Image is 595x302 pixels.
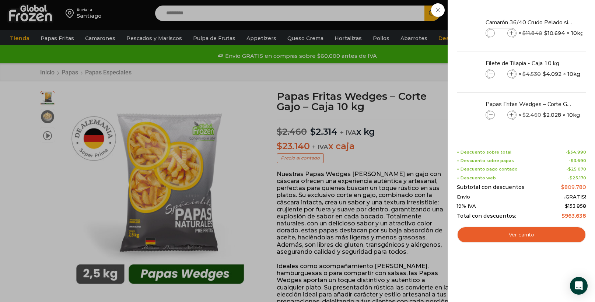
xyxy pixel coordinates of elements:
span: - [568,176,586,180]
span: 153.858 [565,203,586,209]
div: Open Intercom Messenger [570,277,588,295]
span: × × 10kg [518,110,580,120]
bdi: 3.690 [571,158,586,163]
span: Total con descuentos: [457,213,516,219]
span: + Descuento sobre papas [457,158,514,163]
a: Papas Fritas Wedges – Corte Gajo - Caja 10 kg [486,100,573,108]
span: + Descuento pago contado [457,167,518,172]
span: × × 10kg [518,69,580,79]
bdi: 25.170 [570,175,586,180]
bdi: 10.694 [544,29,565,37]
span: + Descuento sobre total [457,150,511,155]
input: Product quantity [496,111,507,119]
span: $ [543,70,546,78]
bdi: 25.070 [568,166,586,172]
bdi: 2.460 [522,112,541,118]
span: $ [544,29,547,37]
span: - [566,150,586,155]
span: Subtotal con descuentos [457,184,525,190]
bdi: 963.638 [561,213,586,219]
span: $ [567,150,570,155]
span: ¡GRATIS! [564,194,586,200]
bdi: 2.028 [543,111,561,119]
bdi: 4.092 [543,70,561,78]
span: $ [522,30,526,36]
bdi: 809.780 [561,184,586,190]
span: $ [522,71,526,77]
span: 19% IVA [457,203,476,209]
span: - [566,167,586,172]
a: Camarón 36/40 Crudo Pelado sin Vena - Super Prime - Caja 10 kg [486,18,573,27]
span: × × 10kg [518,28,584,38]
span: Envío [457,194,470,200]
input: Product quantity [496,29,507,37]
span: + Descuento web [457,176,496,180]
span: $ [561,184,564,190]
bdi: 34.990 [567,150,586,155]
input: Product quantity [496,70,507,78]
span: $ [522,112,526,118]
bdi: 11.840 [522,30,542,36]
span: $ [571,158,574,163]
span: $ [565,203,568,209]
bdi: 4.530 [522,71,541,77]
span: $ [561,213,565,219]
a: Ver carrito [457,226,586,243]
a: Filete de Tilapia - Caja 10 kg [486,59,573,67]
span: $ [570,175,573,180]
span: $ [568,166,571,172]
span: $ [543,111,546,119]
span: - [569,158,586,163]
